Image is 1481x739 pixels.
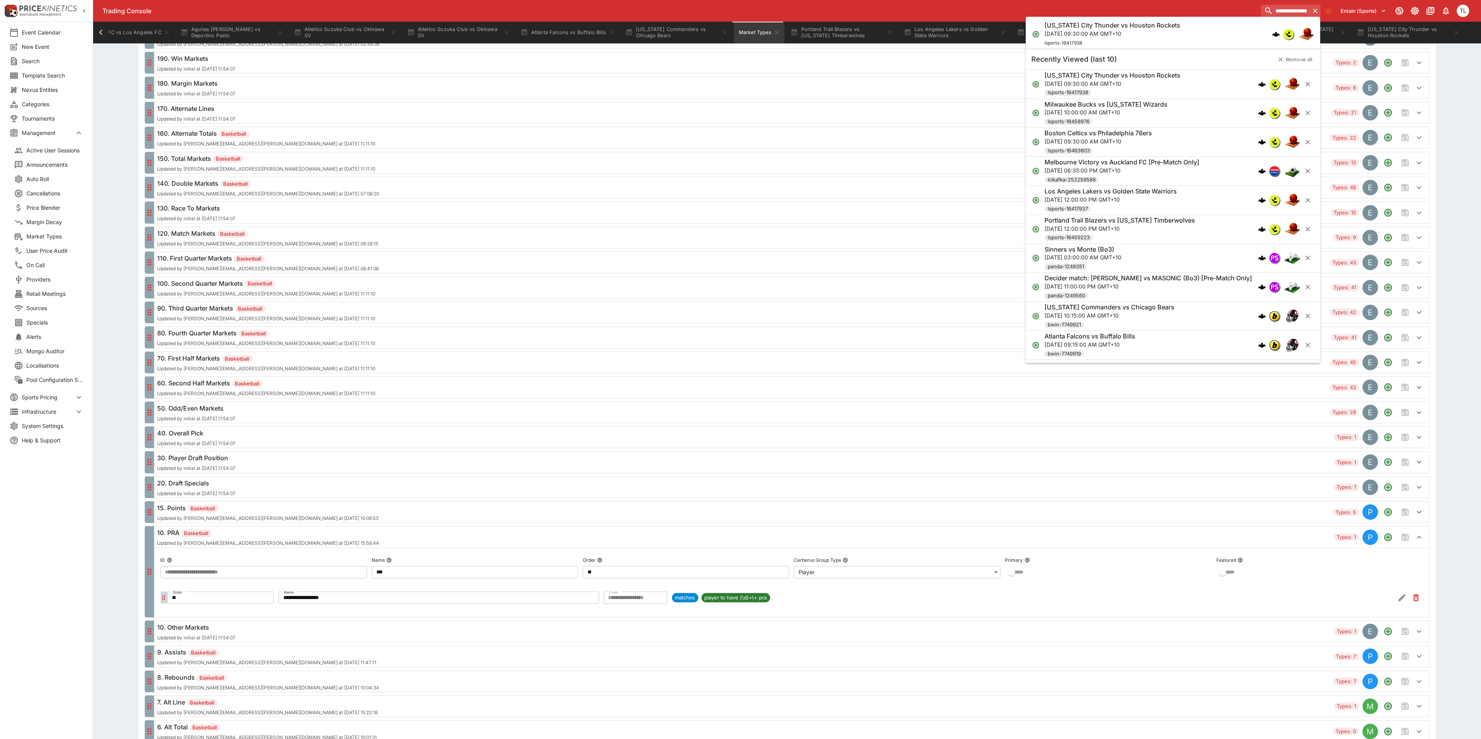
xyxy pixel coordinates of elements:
div: PLAYER [1363,530,1378,545]
button: Add a new Market type to the group [1381,181,1395,195]
img: pandascore.png [1270,282,1280,292]
img: lsports.jpeg [1270,108,1280,118]
span: Save changes to the Market Type group [1398,406,1412,420]
span: Help & Support [22,436,83,444]
img: esports.png [1285,280,1300,295]
div: EVENT [1363,155,1378,171]
button: Remove Market Code from the group [1409,591,1423,605]
button: ID [167,558,172,563]
button: Add a new Market type to the group [1381,331,1395,345]
button: No Bookmarks [1322,5,1335,17]
button: Toggle light/dark mode [1408,4,1422,18]
span: Updated by [PERSON_NAME][EMAIL_ADDRESS][PERSON_NAME][DOMAIN_NAME] at [DATE] 11:11:10 [158,391,376,396]
img: pandascore.png [1270,253,1280,263]
img: basketball.png [1285,105,1300,121]
span: lsports-16458976 [1044,118,1093,126]
h6: Melbourne Victory vs Auckland FC [Pre-Match Only] [1044,159,1199,167]
span: Types: 45 [1330,359,1360,366]
button: [US_STATE] City Thunder vs Houston Rockets [1353,22,1464,43]
div: EVENT [1363,380,1378,395]
img: lsports.jpeg [1270,195,1280,205]
span: panda-1249560 [1044,292,1088,300]
span: Types: 43 [1330,259,1360,267]
button: Add a new Market type to the group [1381,156,1395,170]
span: Tournaments [22,114,83,123]
h6: Atlanta Falcons vs Buffalo Bills [1044,332,1135,340]
p: [DATE] 11:00:00 PM GMT+10 [1044,283,1252,291]
span: Updated by initial at [DATE] 11:54:07 [158,91,236,97]
svg: Open [1032,196,1040,204]
h6: [US_STATE] City Thunder vs Houston Rockets [1044,71,1180,79]
p: [DATE] 10:00:00 AM GMT+10 [1044,109,1167,117]
div: EVENT [1363,80,1378,96]
div: bwin [1269,311,1280,322]
img: american_football.png [1285,309,1300,324]
img: bwin.png [1270,340,1280,350]
p: [DATE] 12:00:00 PM GMT+10 [1044,224,1195,233]
div: lclkafka [1269,166,1280,177]
span: Sports Pricing [22,393,74,401]
button: Austin FC vs Los Angeles FC [75,22,175,43]
p: [DATE] 09:15:00 AM GMT+10 [1044,340,1135,349]
h6: Sinners vs Monte (Bo3) [1044,245,1114,254]
span: Types: 1 [1334,459,1360,466]
h6: 100. Second Quarter Markets [158,279,376,288]
h6: [US_STATE] City Thunder vs Houston Rockets [1044,22,1180,30]
span: Updated by [PERSON_NAME][EMAIL_ADDRESS][PERSON_NAME][DOMAIN_NAME] at [DATE] 11:11:10 [158,141,376,147]
span: Nexus Entities [22,86,83,94]
img: logo-cerberus.svg [1258,109,1266,117]
span: Types: 46 [1330,184,1360,192]
div: cerberus [1258,254,1266,262]
button: Add a new Market type to the group [1381,530,1395,544]
span: Market Types [26,232,83,240]
button: Los Angeles Lakers vs Golden State Warriors [899,22,1011,43]
button: Cerberus Group Type [843,558,848,563]
button: Atlanta Falcons vs Buffalo Bills [516,22,619,43]
span: On Call [26,261,83,269]
div: lsports [1283,29,1294,40]
button: Market Types [734,22,785,43]
h6: 70. First Half Markets [158,354,376,363]
span: Save changes to the Market Type group [1398,380,1412,394]
span: Save changes to the Market Type group [1398,331,1412,345]
span: Types: 41 [1331,284,1360,292]
span: Basketball [239,330,269,338]
button: Add a new Market type to the group [1381,380,1395,394]
svg: Open [1032,109,1040,117]
span: Save changes to the Market Type group [1398,430,1412,444]
span: Save changes to the Market Type group [1398,56,1412,70]
span: Types: 15 [1331,209,1360,217]
span: Updated by initial at [DATE] 11:54:07 [158,491,236,496]
p: [DATE] 09:30:00 AM GMT+10 [1044,138,1152,146]
span: Auto Roll [26,175,83,183]
span: lclkafka-252259588 [1044,176,1099,184]
span: Save changes to the Market Type group [1398,81,1412,95]
h6: 190. Win Markets [158,54,236,63]
h6: Los Angeles Lakers vs Golden State Warriors [1044,187,1177,195]
div: EVENT [1363,355,1378,370]
span: Types: 6 [1333,84,1360,92]
label: Code [609,588,618,597]
span: lsports-16417938 [1044,40,1082,46]
svg: Open [1032,138,1040,146]
button: Add a new Market type to the group [1381,406,1395,420]
button: Add a new Market type to the group [1381,206,1395,220]
div: EVENT [1363,454,1378,470]
h6: [US_STATE] Commanders vs Chicago Bears [1044,304,1174,312]
svg: Open [1032,30,1040,38]
span: Categories [22,100,83,108]
span: Basketball [245,280,275,288]
img: lsports.jpeg [1270,224,1280,234]
div: cerberus [1258,109,1266,117]
div: EVENT [1363,480,1378,495]
p: [DATE] 09:30:00 AM GMT+10 [1044,29,1180,38]
span: Save changes to the Market Type group [1398,455,1412,469]
span: Types: 22 [1330,134,1360,142]
h6: Milwaukee Bucks vs [US_STATE] Wizards [1044,100,1167,109]
button: Name [386,558,392,563]
div: cerberus [1258,80,1266,88]
h6: 90. Third Quarter Markets [158,304,376,313]
button: Add a new Market type to the group [1381,675,1395,689]
span: Updated by [PERSON_NAME][EMAIL_ADDRESS][PERSON_NAME][DOMAIN_NAME] at [DATE] 11:11:10 [158,366,376,371]
h6: Boston Celtics vs Philadelphia 76ers [1044,129,1152,138]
